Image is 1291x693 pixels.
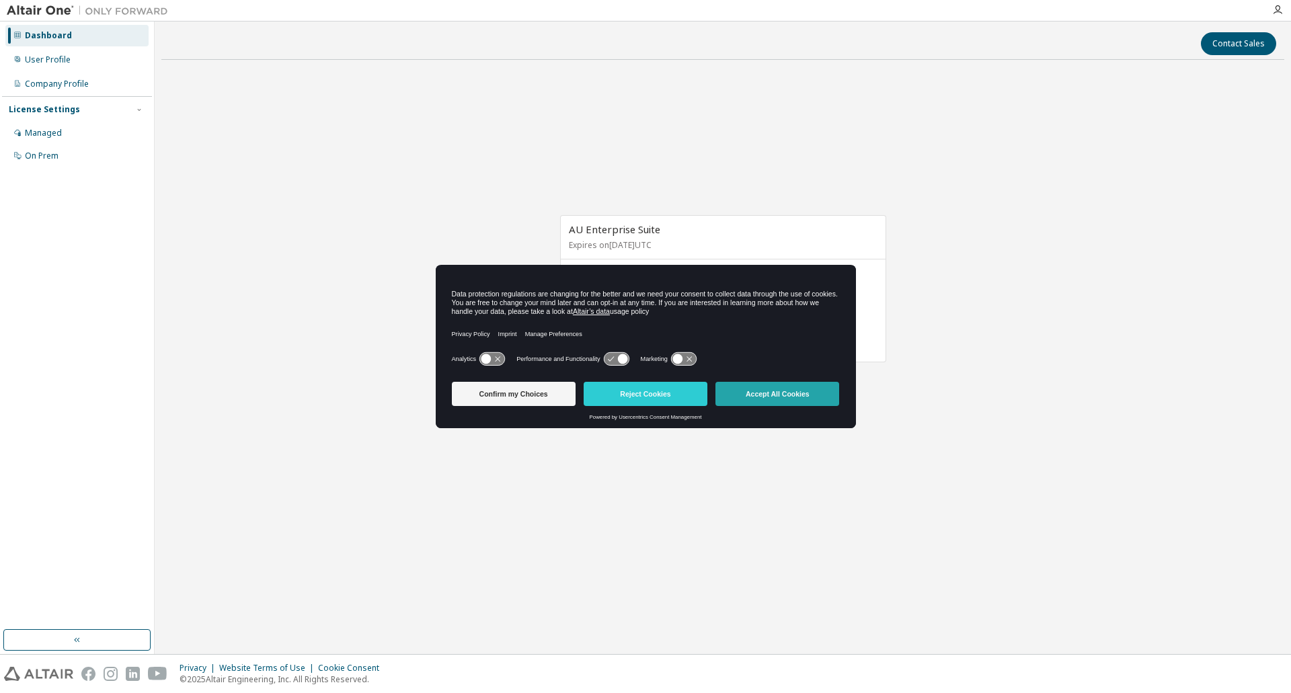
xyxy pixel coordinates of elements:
div: Cookie Consent [318,663,387,674]
span: AU Enterprise Suite [569,222,660,236]
div: Website Terms of Use [219,663,318,674]
div: Privacy [180,663,219,674]
img: Altair One [7,4,175,17]
div: User Profile [25,54,71,65]
div: Dashboard [25,30,72,41]
img: altair_logo.svg [4,667,73,681]
img: facebook.svg [81,667,95,681]
img: linkedin.svg [126,667,140,681]
img: instagram.svg [104,667,118,681]
img: youtube.svg [148,667,167,681]
div: License Settings [9,104,80,115]
button: Contact Sales [1201,32,1276,55]
div: On Prem [25,151,58,161]
p: Expires on [DATE] UTC [569,239,874,251]
div: Company Profile [25,79,89,89]
div: Managed [25,128,62,138]
p: © 2025 Altair Engineering, Inc. All Rights Reserved. [180,674,387,685]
